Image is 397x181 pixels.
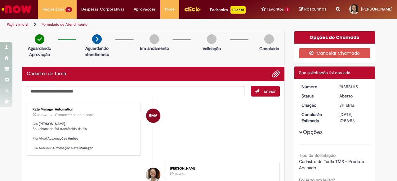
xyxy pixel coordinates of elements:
[1,3,33,15] img: ServiceNow
[37,113,47,117] span: 3h atrás
[7,22,28,27] a: Página inicial
[361,6,392,12] span: [PERSON_NAME]
[297,93,335,99] dt: Status
[230,6,246,14] p: +GenAi
[146,109,160,123] div: Rate Manager Automation
[299,153,336,158] b: Tipo da Solicitação
[339,111,368,124] div: [DATE] 17:58:56
[264,34,274,44] img: img-circle-grey.png
[165,6,175,12] span: More
[299,159,365,170] span: Cadastro de Tarifa TMS - Produto Acabado
[82,45,112,58] p: Aguardando atendimento
[175,172,185,176] span: 3h atrás
[140,45,169,51] p: Em andamento
[33,108,136,111] div: Rate Manager Automation
[207,34,216,44] img: img-circle-grey.png
[299,48,371,58] button: Cancelar Chamado
[55,112,95,118] small: Comentários adicionais
[259,45,279,52] p: Concluído
[65,7,72,12] span: 10
[210,6,246,14] div: Padroniza
[27,71,66,77] h2: Cadastro de tarifa Histórico de tíquete
[33,122,136,151] p: Olá, , Seu chamado foi transferido de fila. Fila Atual: Fila Anterior:
[339,93,368,99] div: Aberto
[37,113,47,117] time: 30/09/2025 12:00:52
[267,6,284,12] span: Favoritos
[285,7,290,12] span: 1
[170,167,273,170] div: [PERSON_NAME]
[339,102,355,108] span: 3h atrás
[149,34,159,44] img: img-circle-grey.png
[339,102,355,108] time: 30/09/2025 11:58:53
[52,146,93,150] b: Automação Rate Manager
[42,6,64,12] span: Requisições
[297,84,335,90] dt: Número
[304,6,327,12] span: Rascunhos
[35,34,44,44] img: check-circle-green.png
[297,111,335,124] dt: Conclusão Estimada
[47,136,78,141] b: Automações Ambev
[184,4,201,14] img: click_logo_yellow_360x200.png
[203,45,221,52] p: Validação
[294,31,375,44] div: Opções do Chamado
[5,19,260,30] ul: Trilhas de página
[339,102,368,108] div: 30/09/2025 11:58:53
[149,108,157,123] span: RMA
[299,6,327,12] a: Rascunhos
[42,22,87,27] a: Formulário de Atendimento
[251,86,280,97] button: Enviar
[175,172,185,176] time: 30/09/2025 11:58:32
[299,70,350,75] span: Sua solicitação foi enviada
[339,84,368,90] div: R13581115
[264,88,276,94] span: Enviar
[25,45,55,58] p: Aguardando Aprovação
[272,70,280,78] button: Adicionar anexos
[27,86,244,96] textarea: Digite sua mensagem aqui...
[297,102,335,108] dt: Criação
[92,34,102,44] img: arrow-next.png
[81,6,124,12] span: Despesas Corporativas
[39,122,65,126] b: [PERSON_NAME]
[134,6,156,12] span: Aprovações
